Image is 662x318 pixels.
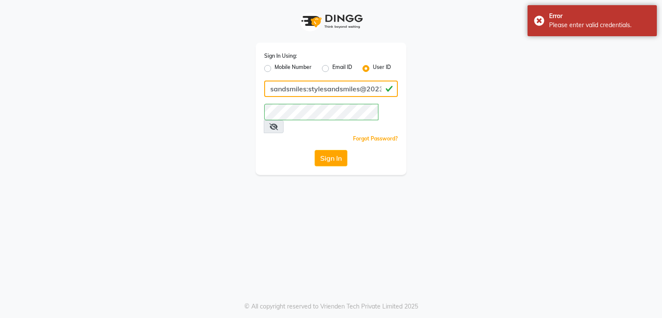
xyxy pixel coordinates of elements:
label: Email ID [332,63,352,74]
label: Sign In Using: [264,52,297,60]
input: Username [264,104,378,120]
label: Mobile Number [275,63,312,74]
a: Forgot Password? [353,135,398,142]
div: Please enter valid credentials. [549,21,650,30]
label: User ID [373,63,391,74]
div: Error [549,12,650,21]
input: Username [264,81,398,97]
button: Sign In [315,150,347,166]
img: logo1.svg [297,9,365,34]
